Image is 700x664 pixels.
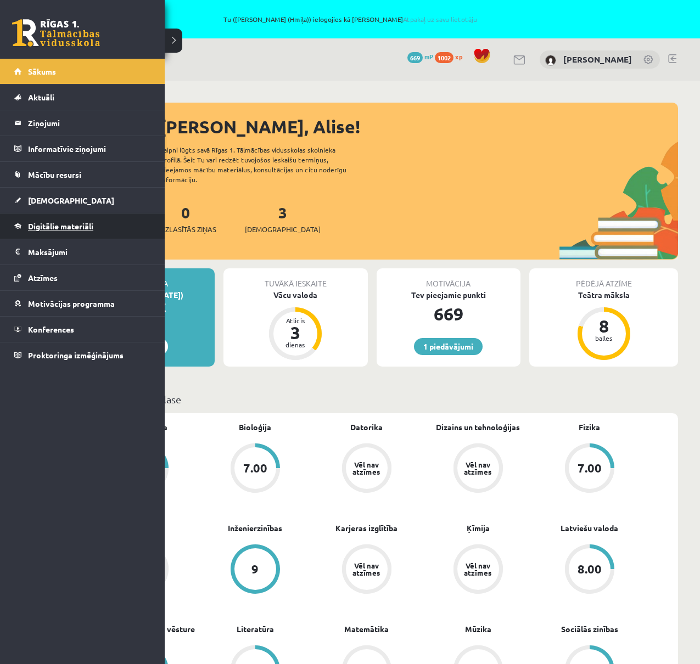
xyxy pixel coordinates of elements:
[578,462,602,474] div: 7.00
[407,52,433,61] a: 669 mP
[465,623,491,635] a: Mūzika
[28,66,56,76] span: Sākums
[28,299,115,308] span: Motivācijas programma
[14,188,151,213] a: [DEMOGRAPHIC_DATA]
[563,54,632,65] a: [PERSON_NAME]
[377,301,521,327] div: 669
[70,16,630,22] span: Tu ([PERSON_NAME] (Hmiļa)) ielogojies kā [PERSON_NAME]
[279,324,312,341] div: 3
[14,342,151,368] a: Proktoringa izmēģinājums
[351,562,382,576] div: Vēl nav atzīmes
[435,52,453,63] span: 1002
[28,195,114,205] span: [DEMOGRAPHIC_DATA]
[422,544,534,596] a: Vēl nav atzīmes
[377,268,521,289] div: Motivācija
[28,350,124,360] span: Proktoringa izmēģinājums
[199,544,311,596] a: 9
[223,289,368,362] a: Vācu valoda Atlicis 3 dienas
[28,273,58,283] span: Atzīmes
[455,52,462,61] span: xp
[578,563,602,575] div: 8.00
[28,324,74,334] span: Konferences
[587,335,620,341] div: balles
[14,59,151,84] a: Sākums
[534,443,645,495] a: 7.00
[14,213,151,239] a: Digitālie materiāli
[245,224,321,235] span: [DEMOGRAPHIC_DATA]
[245,202,321,235] a: 3[DEMOGRAPHIC_DATA]
[243,462,267,474] div: 7.00
[407,52,423,63] span: 669
[377,289,521,301] div: Tev pieejamie punkti
[155,202,216,235] a: 0Neizlasītās ziņas
[237,623,274,635] a: Literatūra
[422,443,534,495] a: Vēl nav atzīmes
[28,136,151,161] legend: Informatīvie ziņojumi
[14,110,151,136] a: Ziņojumi
[436,421,520,433] a: Dizains un tehnoloģijas
[14,291,151,316] a: Motivācijas programma
[529,289,678,301] div: Teātra māksla
[534,544,645,596] a: 8.00
[159,300,166,316] span: €
[335,522,397,534] a: Karjeras izglītība
[414,338,483,355] a: 1 piedāvājumi
[28,221,93,231] span: Digitālie materiāli
[28,110,151,136] legend: Ziņojumi
[350,421,383,433] a: Datorika
[14,239,151,265] a: Maksājumi
[228,522,282,534] a: Inženierzinības
[160,145,366,184] div: Laipni lūgts savā Rīgas 1. Tālmācības vidusskolas skolnieka profilā. Šeit Tu vari redzēt tuvojošo...
[159,114,678,140] div: [PERSON_NAME], Alise!
[424,52,433,61] span: mP
[579,421,600,433] a: Fizika
[311,443,422,495] a: Vēl nav atzīmes
[28,239,151,265] legend: Maksājumi
[14,317,151,342] a: Konferences
[14,136,151,161] a: Informatīvie ziņojumi
[435,52,468,61] a: 1002 xp
[251,563,259,575] div: 9
[12,19,100,47] a: Rīgas 1. Tālmācības vidusskola
[239,421,271,433] a: Bioloģija
[529,268,678,289] div: Pēdējā atzīme
[463,562,494,576] div: Vēl nav atzīmes
[14,265,151,290] a: Atzīmes
[351,461,382,475] div: Vēl nav atzīmes
[467,522,490,534] a: Ķīmija
[223,268,368,289] div: Tuvākā ieskaite
[403,15,477,24] a: Atpakaļ uz savu lietotāju
[311,544,422,596] a: Vēl nav atzīmes
[14,162,151,187] a: Mācību resursi
[545,55,556,66] img: Alise Dilevka
[223,289,368,301] div: Vācu valoda
[155,224,216,235] span: Neizlasītās ziņas
[279,341,312,348] div: dienas
[344,623,389,635] a: Matemātika
[463,461,494,475] div: Vēl nav atzīmes
[28,170,81,179] span: Mācību resursi
[587,317,620,335] div: 8
[70,392,674,407] p: Mācību plāns 8.a JK klase
[561,623,618,635] a: Sociālās zinības
[561,522,618,534] a: Latviešu valoda
[14,85,151,110] a: Aktuāli
[199,443,311,495] a: 7.00
[28,92,54,102] span: Aktuāli
[279,317,312,324] div: Atlicis
[529,289,678,362] a: Teātra māksla 8 balles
